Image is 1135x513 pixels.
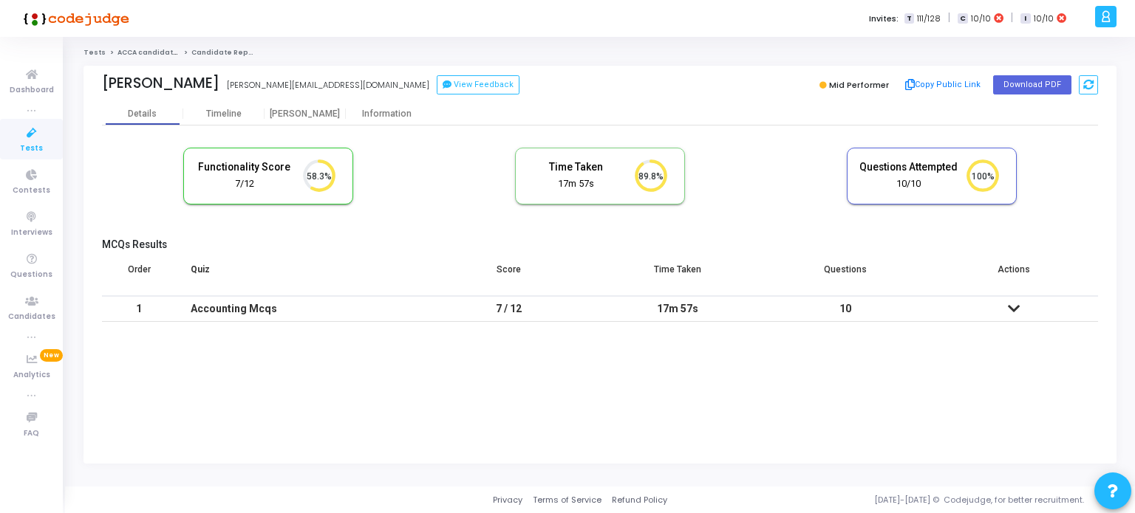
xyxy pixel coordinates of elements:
div: Accounting Mcqs [191,297,410,321]
div: 7/12 [195,177,294,191]
th: Actions [930,255,1098,296]
span: Questions [10,269,52,281]
a: ACCA candidates [117,48,183,57]
div: [PERSON_NAME] [265,109,346,120]
div: Details [128,109,157,120]
div: 17m 57s [527,177,626,191]
h5: Questions Attempted [859,161,958,173]
th: Quiz [176,255,425,296]
span: T [904,13,914,24]
span: Mid Performer [829,79,889,91]
button: View Feedback [437,75,519,94]
span: Interviews [11,227,52,239]
div: 10/10 [859,177,958,191]
td: 10 [762,296,930,322]
span: 111/128 [917,13,941,25]
td: 7 / 12 [425,296,593,322]
button: Download PDF [993,75,1071,94]
div: [DATE]-[DATE] © Codejudge, for better recruitment. [667,494,1117,506]
span: New [40,349,63,362]
th: Score [425,255,593,296]
span: I [1020,13,1030,24]
a: Tests [83,48,106,57]
button: Copy Public Link [901,74,986,96]
div: Information [346,109,427,120]
th: Time Taken [593,255,762,296]
td: 1 [102,296,176,322]
span: Tests [20,142,43,155]
span: | [1011,10,1013,26]
nav: breadcrumb [83,48,1117,58]
img: logo [18,4,129,33]
span: | [948,10,950,26]
th: Order [102,255,176,296]
a: Refund Policy [612,494,667,506]
span: 10/10 [971,13,991,25]
div: 17m 57s [608,297,747,321]
div: [PERSON_NAME][EMAIL_ADDRESS][DOMAIN_NAME] [227,79,429,92]
label: Invites: [869,13,899,25]
div: [PERSON_NAME] [102,75,219,92]
div: Timeline [206,109,242,120]
th: Questions [762,255,930,296]
span: C [958,13,967,24]
h5: Functionality Score [195,161,294,173]
span: Candidate Report [191,48,259,57]
h5: Time Taken [527,161,626,173]
span: FAQ [24,427,39,440]
a: Privacy [493,494,522,506]
h5: MCQs Results [102,238,1098,251]
span: 10/10 [1034,13,1054,25]
span: Dashboard [10,84,54,97]
span: Candidates [8,311,55,323]
span: Contests [13,185,50,197]
a: Terms of Service [533,494,601,506]
span: Analytics [13,369,50,382]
